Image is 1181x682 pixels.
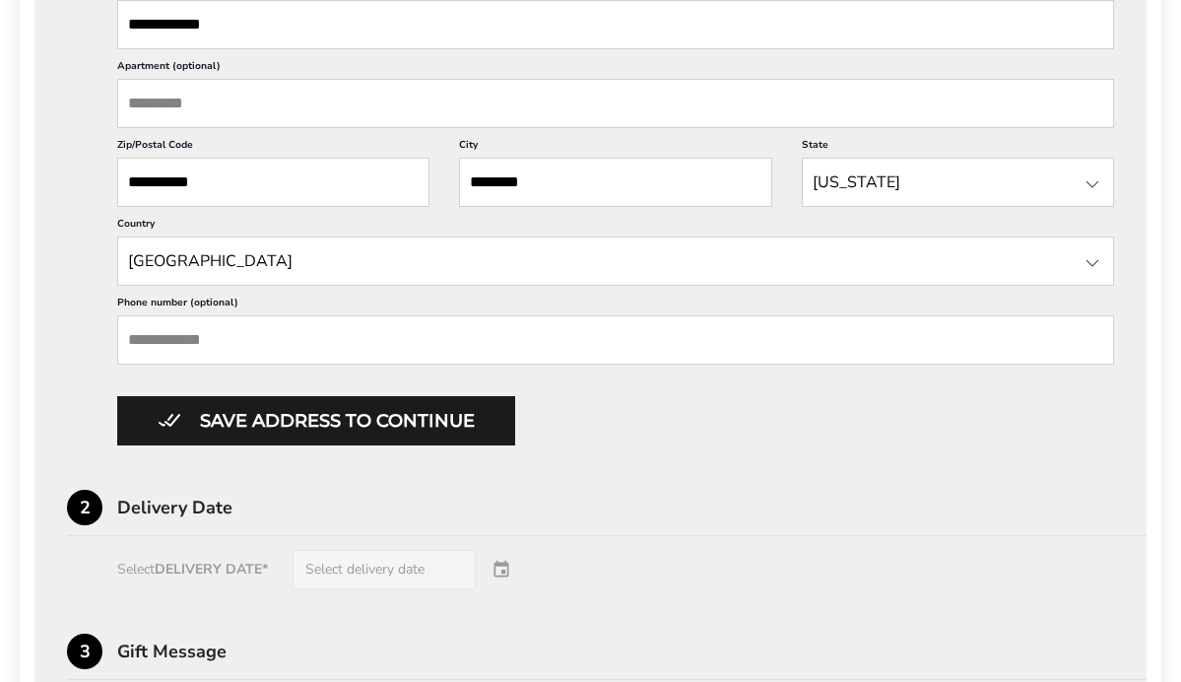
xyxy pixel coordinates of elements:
input: City [459,158,771,207]
div: 2 [67,490,102,525]
input: State [802,158,1114,207]
label: Apartment (optional) [117,59,1114,79]
div: Delivery Date [117,499,1147,516]
button: Button save address [117,396,515,445]
input: State [117,237,1114,286]
input: Apartment [117,79,1114,128]
label: City [459,138,771,158]
label: Zip/Postal Code [117,138,429,158]
div: 3 [67,634,102,669]
label: State [802,138,1114,158]
div: Gift Message [117,643,1147,660]
label: Phone number (optional) [117,296,1114,315]
input: ZIP [117,158,429,207]
label: Country [117,217,1114,237]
